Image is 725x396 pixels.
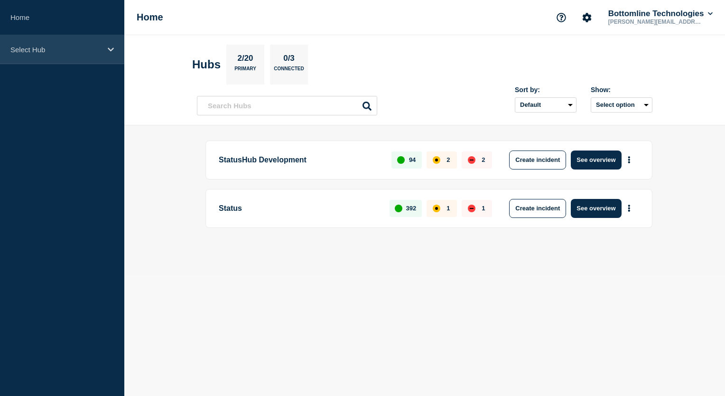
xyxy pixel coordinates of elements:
[395,205,402,212] div: up
[482,205,485,212] p: 1
[192,58,221,71] h2: Hubs
[509,151,566,170] button: Create incident
[446,156,450,163] p: 2
[274,66,304,76] p: Connected
[606,19,705,25] p: [PERSON_NAME][EMAIL_ADDRESS][PERSON_NAME][DOMAIN_NAME]
[515,97,576,113] select: Sort by
[219,199,379,218] p: Status
[623,151,635,169] button: More actions
[509,199,566,218] button: Create incident
[482,156,485,163] p: 2
[234,66,256,76] p: Primary
[137,12,163,23] h1: Home
[234,54,257,66] p: 2/20
[577,8,597,28] button: Account settings
[219,151,381,170] p: StatusHub Development
[623,199,635,217] button: More actions
[280,54,298,66] p: 0/3
[397,156,405,164] div: up
[606,9,715,19] button: Bottomline Technologies
[515,86,576,94] div: Sort by:
[571,151,621,170] button: See overview
[433,156,440,164] div: affected
[571,199,621,218] button: See overview
[468,205,475,212] div: down
[468,156,475,164] div: down
[433,205,440,212] div: affected
[406,205,417,212] p: 392
[591,97,652,113] button: Select option
[10,46,102,54] p: Select Hub
[197,96,377,115] input: Search Hubs
[446,205,450,212] p: 1
[591,86,652,94] div: Show:
[551,8,571,28] button: Support
[409,156,416,163] p: 94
